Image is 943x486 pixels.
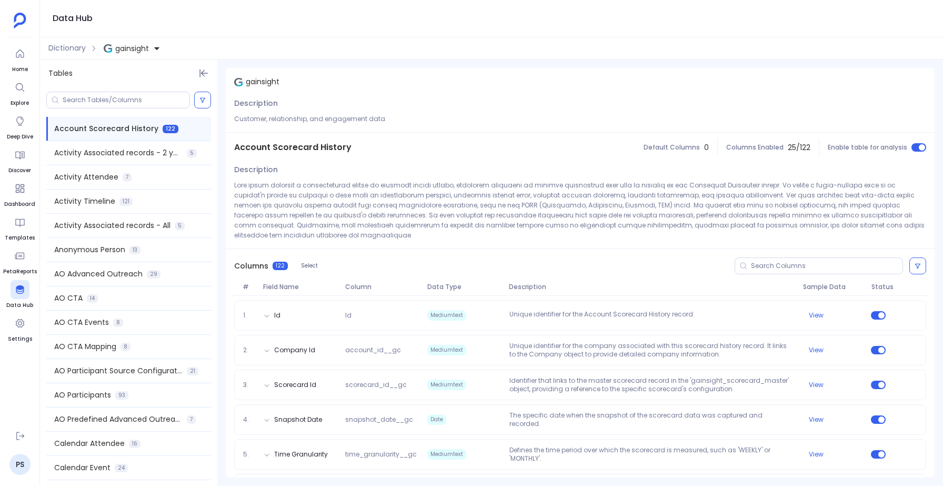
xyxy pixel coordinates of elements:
span: 29 [147,270,160,279]
span: Field Name [259,283,341,291]
span: Account Scorecard History [54,123,158,134]
p: Unique identifier for the company associated with this scorecard history record. It links to the ... [505,342,799,359]
span: 2. [239,346,259,354]
span: Anonymous Person [54,244,125,255]
span: Settings [8,335,32,343]
span: Columns [234,261,268,272]
h1: Data Hub [53,11,93,26]
span: account_id__gc [341,346,423,354]
span: Mediumtext [427,380,466,390]
span: Description [234,164,278,175]
span: 3. [239,381,259,389]
span: Description [234,98,278,109]
span: Status [867,283,895,291]
span: Mediumtext [427,310,466,321]
span: # [238,283,259,291]
span: 93 [115,391,128,400]
button: View [809,311,824,320]
span: 5 [187,149,197,157]
span: Explore [11,99,29,107]
span: 4. [239,415,259,424]
input: Search Columns [751,262,902,270]
span: Templates [5,234,35,242]
span: AO CTA Mapping [54,341,116,352]
span: Default Columns [644,143,700,152]
span: Activity Associated records - All [54,220,170,231]
span: 21 [187,367,198,375]
span: Mediumtext [427,449,466,460]
a: PetaReports [3,246,37,276]
p: Lore ipsum dolorsit a consecteturad elitse do eiusmodt incidi utlabo, etdolorem aliquaeni ad mini... [234,180,926,240]
span: Dashboard [4,200,35,209]
span: scorecard_id__gc [341,381,423,389]
span: Id [341,311,423,320]
div: Tables [40,59,217,87]
span: Discover [8,166,31,175]
button: Time Granularity [274,450,328,459]
p: Defines the time period over which the scorecard is measured, such as 'WEEKLY' or 'MONTHLY'. [505,446,799,463]
button: View [809,415,824,424]
span: 8 [121,343,131,351]
span: Dictionary [48,43,86,54]
span: AO Participant Source Configuration [54,365,183,376]
button: Scorecard Id [274,381,316,389]
a: Home [11,44,29,74]
span: Mediumtext [427,345,466,355]
span: 121 [119,197,133,206]
button: View [809,346,824,354]
a: PS [9,454,31,475]
span: Data Type [423,283,505,291]
span: AO Advanced Outreach [54,269,143,280]
span: Column [341,283,423,291]
span: 7 [123,173,132,182]
span: AO CTA [54,293,83,304]
span: Date [427,414,446,425]
p: Identifier that links to the master scorecard record in the 'gainsight_scorecard_master' object, ... [505,376,799,393]
span: Enable table for analysis [828,143,907,152]
span: time_granularity__gc [341,450,423,459]
span: gainsight [246,76,279,87]
button: View [809,450,824,459]
span: PetaReports [3,267,37,276]
span: gainsight [115,43,149,54]
span: AO CTA Events [54,317,109,328]
a: Dashboard [4,179,35,209]
button: View [809,381,824,389]
span: Calendar Attendee [54,438,125,449]
img: gainsight.svg [234,78,243,86]
span: Calendar Event [54,462,111,473]
span: 5. [239,450,259,459]
span: 25 / 122 [788,142,810,153]
span: Activity Attendee [54,172,118,183]
span: Activity Timeline [54,196,115,207]
span: 14 [87,294,98,303]
span: 13 [129,246,141,254]
span: 8 [113,319,123,327]
a: Deep Dive [7,112,33,141]
span: Account Scorecard History [234,141,352,154]
span: 24 [115,464,128,472]
span: Description [505,283,799,291]
a: Data Hub [6,280,33,310]
span: Columns Enabled [726,143,784,152]
span: AO Participants [54,390,111,401]
span: Data Hub [6,301,33,310]
span: Sample Data [799,283,867,291]
span: 16 [129,440,141,448]
span: 5 [175,222,185,230]
a: Templates [5,213,35,242]
span: snapshot_date__gc [341,415,423,424]
span: Home [11,65,29,74]
button: gainsight [102,40,163,57]
p: The specific date when the snapshot of the scorecard data was captured and recorded. [505,411,799,428]
button: Hide Tables [196,66,211,81]
button: Snapshot Date [274,415,322,424]
span: AO Predefined Advanced Outreach Model [54,414,183,425]
button: Select [294,259,325,273]
input: Search Tables/Columns [63,96,189,104]
button: Id [274,311,280,320]
span: 7 [187,415,196,424]
span: 1. [239,311,259,320]
p: Customer, relationship, and engagement data [234,114,926,124]
a: Discover [8,145,31,175]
